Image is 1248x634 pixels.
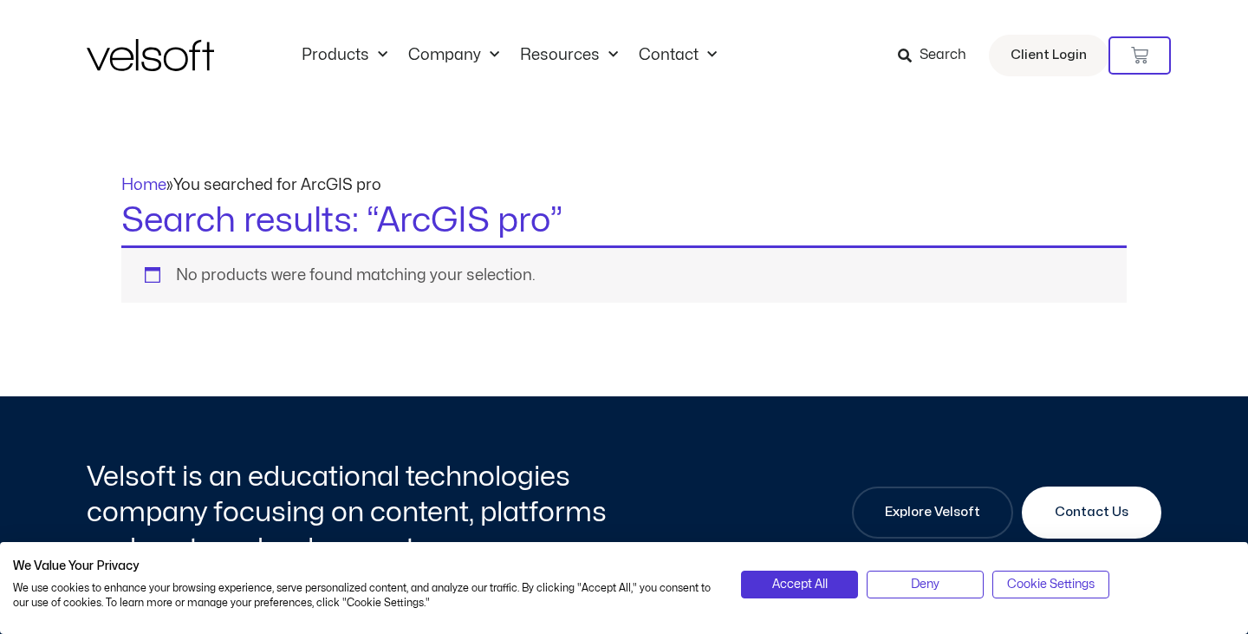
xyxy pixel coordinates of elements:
span: Search [920,44,966,67]
a: Contact Us [1022,487,1161,539]
a: ContactMenu Toggle [628,46,727,65]
span: You searched for ArcGIS pro [173,178,381,193]
button: Accept all cookies [741,571,858,598]
nav: Menu [291,46,727,65]
p: We use cookies to enhance your browsing experience, serve personalized content, and analyze our t... [13,581,715,611]
span: Contact Us [1055,502,1128,523]
a: ProductsMenu Toggle [291,46,398,65]
span: Cookie Settings [1007,575,1095,594]
a: Home [121,178,166,193]
h2: Velsoft is an educational technologies company focusing on content, platforms and custom developm... [87,459,620,567]
h1: Search results: “ArcGIS pro” [121,197,1127,245]
a: Explore Velsoft [852,487,1013,539]
a: ResourcesMenu Toggle [510,46,628,65]
a: Client Login [989,35,1108,76]
h2: We Value Your Privacy [13,559,715,574]
button: Deny all cookies [867,571,984,598]
span: Deny [911,575,939,594]
a: Search [898,41,978,70]
span: » [121,178,381,193]
span: Accept All [772,575,828,594]
a: CompanyMenu Toggle [398,46,510,65]
span: Explore Velsoft [885,502,980,523]
div: No products were found matching your selection. [121,245,1127,303]
button: Adjust cookie preferences [992,571,1109,598]
span: Client Login [1011,44,1087,67]
img: Velsoft Training Materials [87,39,214,71]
